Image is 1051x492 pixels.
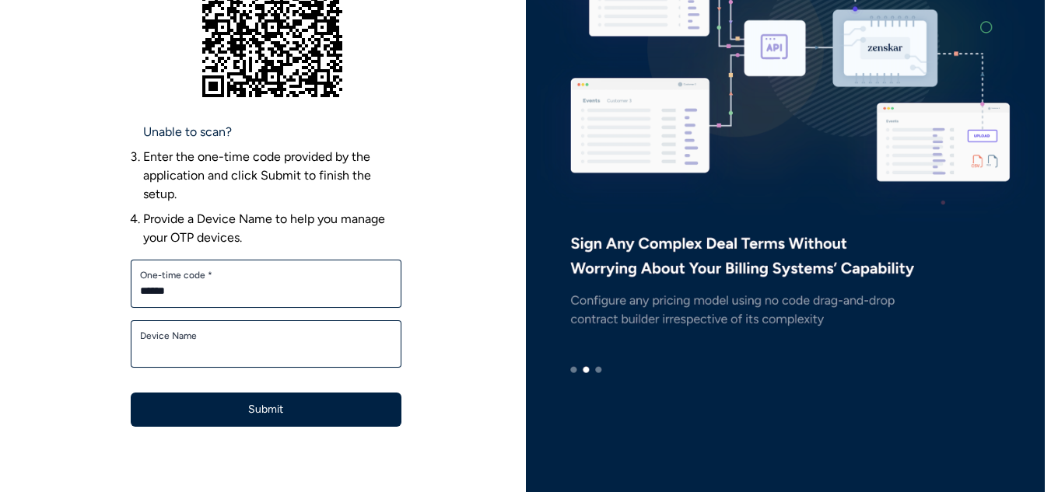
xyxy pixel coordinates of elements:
li: Enter the one-time code provided by the application and click Submit to finish the setup. [143,148,401,204]
label: Device Name [140,330,392,342]
li: Provide a Device Name to help you manage your OTP devices. [143,210,401,247]
label: One-time code * [140,269,392,281]
button: Submit [131,393,401,427]
a: Unable to scan? [143,123,232,141]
